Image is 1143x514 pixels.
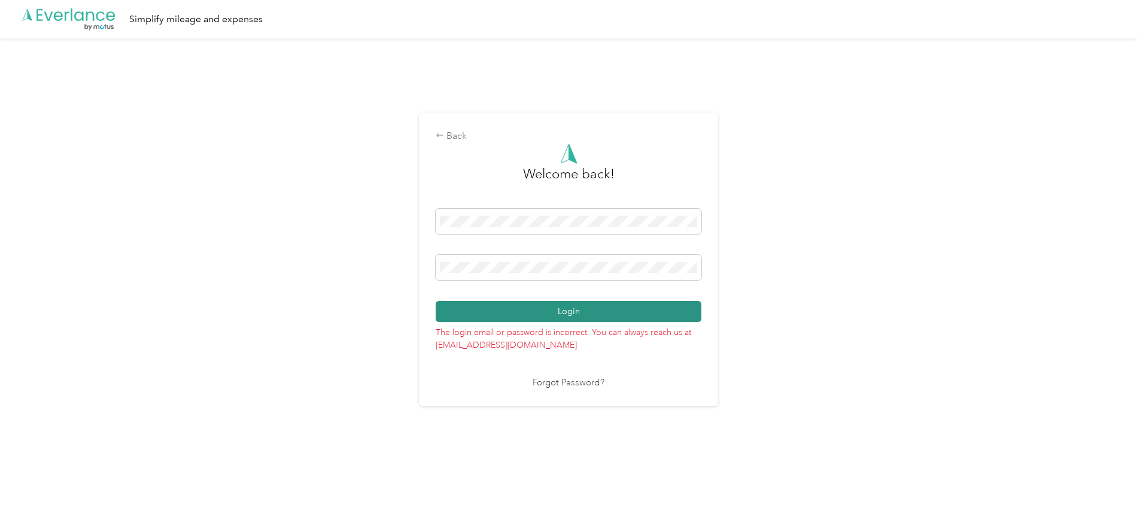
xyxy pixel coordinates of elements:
[436,301,701,322] button: Login
[533,376,604,390] a: Forgot Password?
[129,12,263,27] div: Simplify mileage and expenses
[523,164,615,196] h3: greeting
[436,322,701,351] p: The login email or password is incorrect. You can always reach us at [EMAIL_ADDRESS][DOMAIN_NAME]
[436,129,701,144] div: Back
